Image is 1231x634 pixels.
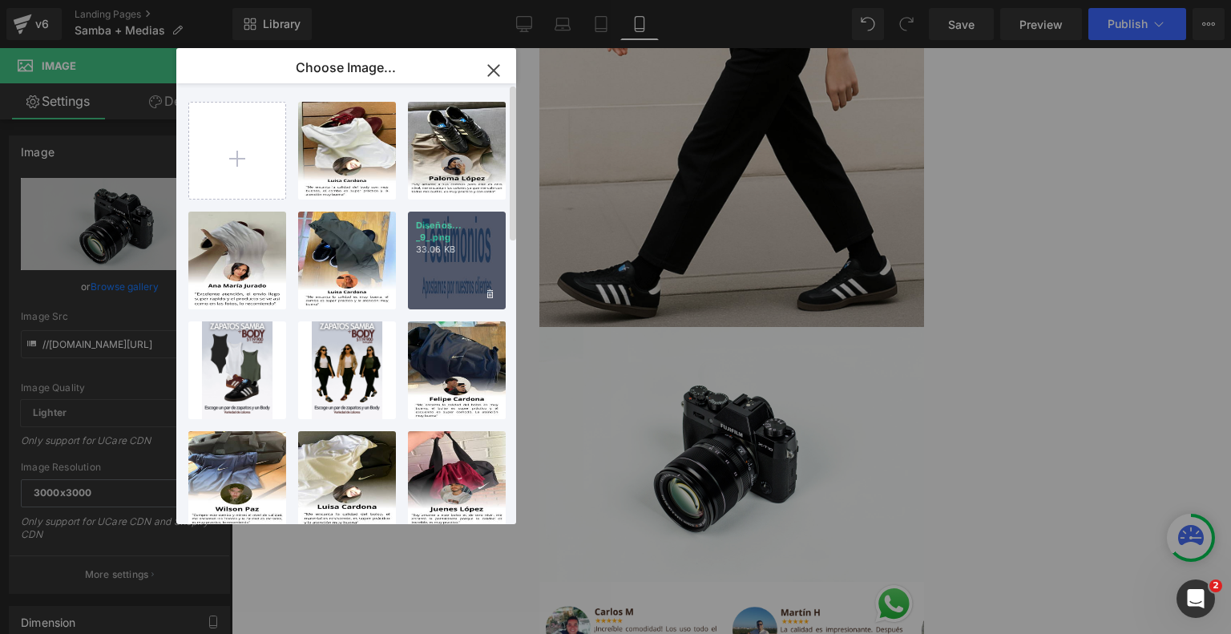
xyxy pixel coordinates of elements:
a: Send a message via WhatsApp [333,534,377,578]
p: 33.06 KB [416,244,498,256]
p: Choose Image... [296,59,396,75]
iframe: Intercom live chat [1177,579,1215,618]
div: Open WhatsApp chat [333,534,377,578]
span: 2 [1209,579,1222,592]
p: Diseños... _9_.png [416,220,498,244]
